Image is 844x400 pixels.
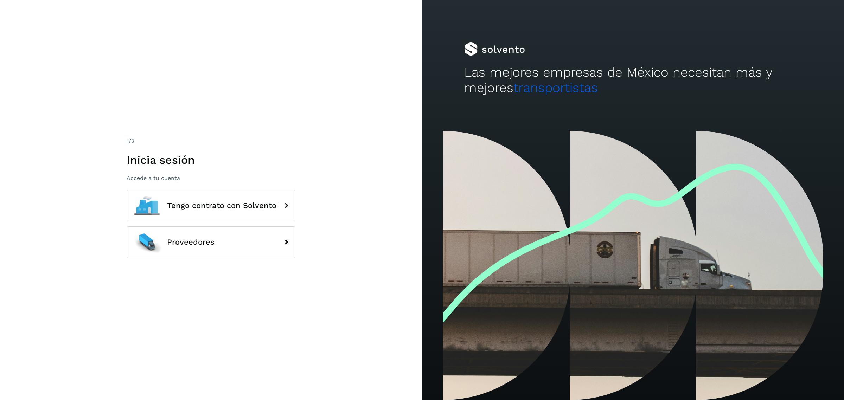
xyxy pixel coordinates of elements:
button: Tengo contrato con Solvento [127,190,295,221]
span: 1 [127,138,129,144]
div: /2 [127,137,295,146]
p: Accede a tu cuenta [127,175,295,181]
span: Proveedores [167,238,215,246]
span: Tengo contrato con Solvento [167,201,276,210]
span: transportistas [513,80,598,95]
h1: Inicia sesión [127,153,295,167]
button: Proveedores [127,226,295,258]
h2: Las mejores empresas de México necesitan más y mejores [464,65,802,96]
